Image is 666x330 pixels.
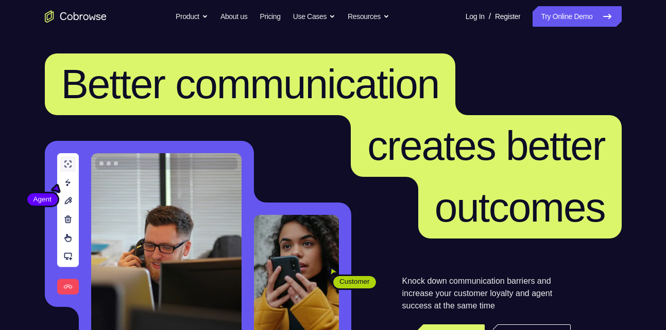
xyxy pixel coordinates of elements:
[367,123,605,169] span: creates better
[61,61,439,107] span: Better communication
[435,185,605,230] span: outcomes
[348,6,389,27] button: Resources
[489,10,491,23] span: /
[260,6,280,27] a: Pricing
[293,6,335,27] button: Use Cases
[176,6,208,27] button: Product
[402,275,571,312] p: Knock down communication barriers and increase your customer loyalty and agent success at the sam...
[466,6,485,27] a: Log In
[495,6,520,27] a: Register
[533,6,621,27] a: Try Online Demo
[220,6,247,27] a: About us
[45,10,107,23] a: Go to the home page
